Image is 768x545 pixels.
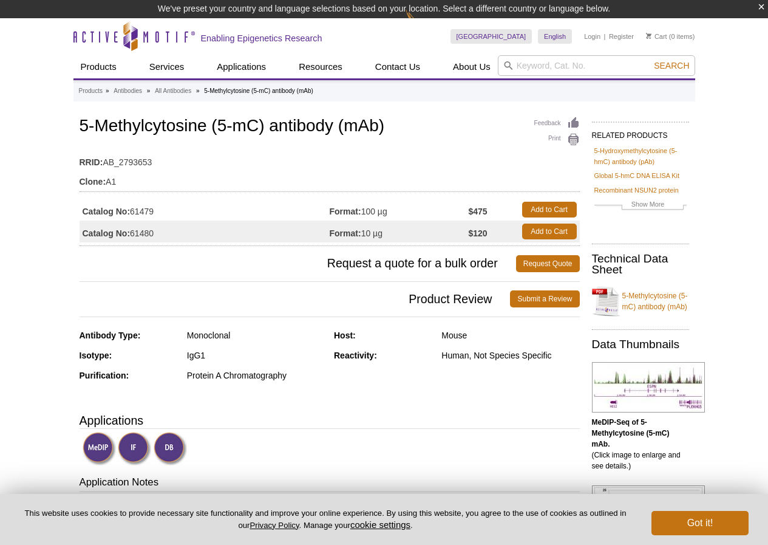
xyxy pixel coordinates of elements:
[80,290,511,307] span: Product Review
[594,185,679,196] a: Recombinant NSUN2 protein
[592,122,689,143] h2: RELATED PRODUCTS
[80,221,330,242] td: 61480
[83,228,131,239] strong: Catalog No:
[291,55,350,78] a: Resources
[19,508,631,531] p: This website uses cookies to provide necessary site functionality and improve your online experie...
[106,87,109,94] li: »
[80,351,112,360] strong: Isotype:
[250,521,299,530] a: Privacy Policy
[592,283,689,320] a: 5-Methylcytosine (5-mC) antibody (mAb)
[330,199,469,221] td: 100 µg
[441,330,579,341] div: Mouse
[80,199,330,221] td: 61479
[368,55,427,78] a: Contact Us
[330,228,361,239] strong: Format:
[446,55,498,78] a: About Us
[441,350,579,361] div: Human, Not Species Specific
[350,519,410,530] button: cookie settings
[73,55,124,78] a: Products
[79,86,103,97] a: Products
[534,133,580,146] a: Print
[80,255,516,272] span: Request a quote for a bulk order
[80,169,580,188] td: A1
[592,253,689,275] h2: Technical Data Sheet
[646,29,695,44] li: (0 items)
[80,411,580,430] h3: Applications
[196,87,200,94] li: »
[646,33,651,39] img: Your Cart
[584,32,600,41] a: Login
[510,290,579,307] a: Submit a Review
[654,61,689,70] span: Search
[646,32,667,41] a: Cart
[468,206,487,217] strong: $475
[80,157,103,168] strong: RRID:
[609,32,634,41] a: Register
[330,221,469,242] td: 10 µg
[406,9,438,38] img: Change Here
[80,117,580,137] h1: 5-Methylcytosine (5-mC) antibody (mAb)
[114,86,142,97] a: Antibodies
[592,417,689,471] p: (Click image to enlarge and see details.)
[80,176,106,187] strong: Clone:
[594,145,687,167] a: 5-Hydroxymethylcytosine (5-hmC) antibody (pAb)
[142,55,192,78] a: Services
[201,33,322,44] h2: Enabling Epigenetics Research
[450,29,532,44] a: [GEOGRAPHIC_DATA]
[594,199,687,213] a: Show More
[592,339,689,350] h2: Data Thumbnails
[522,224,577,239] a: Add to Cart
[147,87,151,94] li: »
[516,255,580,272] a: Request Quote
[592,362,705,413] img: 5-Methylcytosine (5-mC) antibody (mAb) tested by MeDIP-Seq analysis.
[522,202,577,218] a: Add to Cart
[83,206,131,217] strong: Catalog No:
[498,55,695,76] input: Keyword, Cat. No.
[534,117,580,130] a: Feedback
[80,475,580,492] h3: Application Notes
[592,418,670,448] b: MeDIP-Seq of 5-Methylcytosine (5-mC) mAb.
[330,206,361,217] strong: Format:
[604,29,606,44] li: |
[154,432,187,465] img: Dot Blot Validated
[468,228,487,239] strong: $120
[80,371,129,380] strong: Purification:
[209,55,273,78] a: Applications
[651,511,749,535] button: Got it!
[187,350,325,361] div: IgG1
[155,86,191,97] a: All Antibodies
[538,29,572,44] a: English
[187,330,325,341] div: Monoclonal
[334,351,377,360] strong: Reactivity:
[334,331,356,340] strong: Host:
[204,87,313,94] li: 5-Methylcytosine (5-mC) antibody (mAb)
[83,432,116,465] img: Methyl-DNA Immunoprecipitation Validated
[187,370,325,381] div: Protein A Chromatography
[118,432,151,465] img: Immunofluorescence Validated
[650,60,693,71] button: Search
[80,331,141,340] strong: Antibody Type:
[80,149,580,169] td: AB_2793653
[594,170,679,181] a: Global 5-hmC DNA ELISA Kit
